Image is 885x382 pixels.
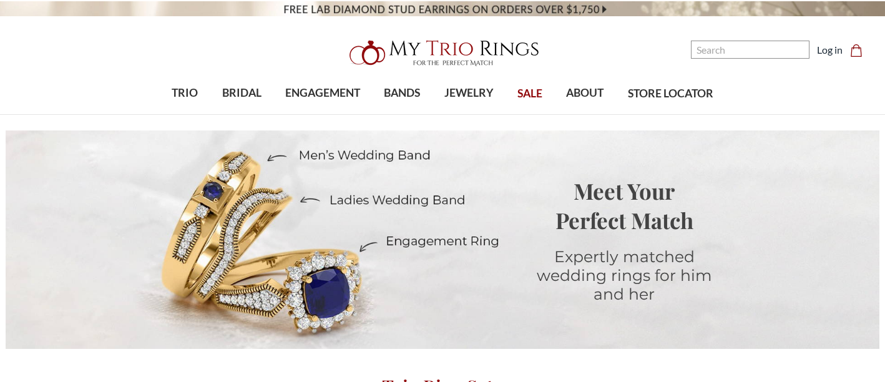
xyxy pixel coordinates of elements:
a: ABOUT [554,73,615,114]
span: JEWELRY [444,85,494,101]
input: Search [691,41,809,59]
a: BANDS [372,73,432,114]
svg: cart.cart_preview [850,44,863,57]
span: BANDS [384,85,420,101]
a: TRIO [160,73,210,114]
button: submenu toggle [396,114,408,115]
button: submenu toggle [579,114,591,115]
a: BRIDAL [210,73,273,114]
span: ABOUT [566,85,604,101]
span: BRIDAL [222,85,262,101]
button: submenu toggle [316,114,329,115]
button: submenu toggle [462,114,475,115]
a: ENGAGEMENT [273,73,372,114]
h1: Expertly matched wedding rings for him and her [521,247,727,303]
img: My Trio Rings [343,33,542,73]
span: ENGAGEMENT [285,85,360,101]
span: SALE [517,86,542,102]
a: Cart with 0 items [850,42,870,57]
span: TRIO [172,85,198,101]
a: STORE LOCATOR [616,74,725,114]
button: submenu toggle [178,114,191,115]
a: JEWELRY [433,73,506,114]
a: My Trio Rings [257,33,628,73]
h1: Meet Your Perfect Match [521,176,727,235]
a: Log in [817,42,843,57]
a: SALE [506,74,554,114]
span: STORE LOCATOR [628,86,713,102]
button: submenu toggle [235,114,248,115]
